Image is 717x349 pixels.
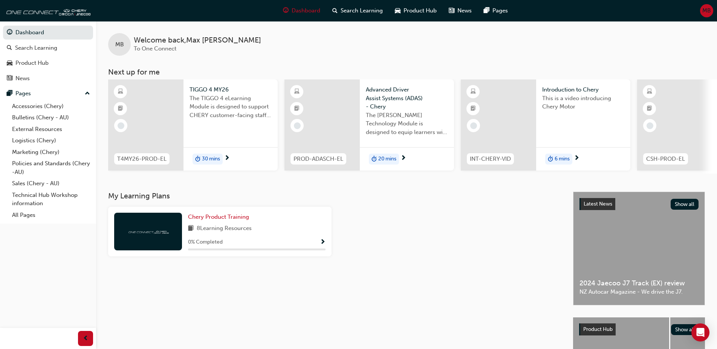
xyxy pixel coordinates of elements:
div: Open Intercom Messenger [691,323,709,341]
button: Pages [3,87,93,101]
div: Pages [15,89,31,98]
a: News [3,72,93,85]
a: search-iconSearch Learning [326,3,389,18]
span: 6 mins [555,155,570,163]
a: car-iconProduct Hub [389,3,443,18]
a: Policies and Standards (Chery -AU) [9,158,93,178]
span: 30 mins [202,155,220,163]
h3: Next up for me [96,68,717,76]
span: Dashboard [292,6,320,15]
span: pages-icon [484,6,489,15]
span: learningRecordVerb_NONE-icon [118,122,124,129]
span: duration-icon [371,154,377,164]
span: search-icon [332,6,338,15]
span: booktick-icon [294,104,300,114]
h3: My Learning Plans [108,192,561,200]
span: car-icon [395,6,401,15]
span: Introduction to Chery [542,85,624,94]
span: car-icon [7,60,12,67]
a: INT-CHERY-VIDIntroduction to CheryThis is a video introducing Chery Motorduration-icon6 mins [461,79,630,171]
span: learningResourceType_ELEARNING-icon [294,87,300,97]
span: News [457,6,472,15]
span: Pages [492,6,508,15]
span: learningRecordVerb_NONE-icon [294,122,301,129]
span: learningResourceType_ELEARNING-icon [471,87,476,97]
span: The [PERSON_NAME] Technology Module is designed to equip learners with essential knowledge about ... [366,111,448,137]
span: Product Hub [583,326,613,332]
a: Latest NewsShow all2024 Jaecoo J7 Track (EX) reviewNZ Autocar Magazine - We drive the J7. [573,192,705,305]
span: 2024 Jaecoo J7 Track (EX) review [579,279,699,288]
a: Accessories (Chery) [9,101,93,112]
span: This is a video introducing Chery Motor [542,94,624,111]
button: Show all [671,199,699,210]
a: Sales (Chery - AU) [9,178,93,189]
span: INT-CHERY-VID [470,155,511,163]
span: MB [702,6,711,15]
span: 8 Learning Resources [197,224,252,233]
a: PROD-ADASCH-ELAdvanced Driver Assist Systems (ADAS) - CheryThe [PERSON_NAME] Technology Module is... [284,79,454,171]
span: guage-icon [7,29,12,36]
a: All Pages [9,209,93,221]
button: DashboardSearch LearningProduct HubNews [3,24,93,87]
span: The TIGGO 4 eLearning Module is designed to support CHERY customer-facing staff with the product ... [190,94,272,120]
a: T4MY26-PROD-ELTIGGO 4 MY26The TIGGO 4 eLearning Module is designed to support CHERY customer-faci... [108,79,278,171]
span: news-icon [7,75,12,82]
span: search-icon [7,45,12,52]
span: To One Connect [134,45,176,52]
span: next-icon [224,155,230,162]
span: up-icon [85,89,90,99]
span: duration-icon [548,154,553,164]
span: pages-icon [7,90,12,97]
span: prev-icon [83,334,89,343]
span: NZ Autocar Magazine - We drive the J7. [579,288,699,296]
span: learningRecordVerb_NONE-icon [470,122,477,129]
span: TIGGO 4 MY26 [190,85,272,94]
a: pages-iconPages [478,3,514,18]
span: T4MY26-PROD-EL [117,155,167,163]
span: book-icon [188,224,194,233]
span: duration-icon [195,154,200,164]
a: Bulletins (Chery - AU) [9,112,93,123]
span: Chery Product Training [188,213,249,220]
span: 0 % Completed [188,238,223,247]
span: guage-icon [283,6,289,15]
a: guage-iconDashboard [277,3,326,18]
span: Latest News [584,201,612,207]
span: MB [115,40,124,49]
a: Technical Hub Workshop information [9,189,93,209]
button: MB [700,4,713,17]
span: Product Hub [404,6,437,15]
a: Search Learning [3,41,93,55]
a: Dashboard [3,26,93,40]
a: Logistics (Chery) [9,135,93,146]
a: Chery Product Training [188,213,252,221]
img: oneconnect [4,3,90,18]
button: Show Progress [320,238,326,247]
span: learningRecordVerb_NONE-icon [647,122,653,129]
span: booktick-icon [118,104,123,114]
a: Latest NewsShow all [579,198,699,210]
a: Product Hub [3,56,93,70]
button: Show all [671,324,699,335]
span: Search Learning [341,6,383,15]
span: next-icon [401,155,406,162]
span: Show Progress [320,239,326,246]
a: Marketing (Chery) [9,146,93,158]
a: Product HubShow all [579,323,699,335]
span: news-icon [449,6,454,15]
span: booktick-icon [471,104,476,114]
span: learningResourceType_ELEARNING-icon [118,87,123,97]
span: CSH-PROD-EL [646,155,685,163]
span: learningResourceType_ELEARNING-icon [647,87,652,97]
a: External Resources [9,123,93,135]
span: Advanced Driver Assist Systems (ADAS) - Chery [366,85,448,111]
span: booktick-icon [647,104,652,114]
div: Product Hub [15,59,49,67]
span: 20 mins [378,155,396,163]
span: Welcome back , Max [PERSON_NAME] [134,36,261,45]
div: Search Learning [15,44,57,52]
div: News [15,74,30,83]
span: next-icon [574,155,579,162]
